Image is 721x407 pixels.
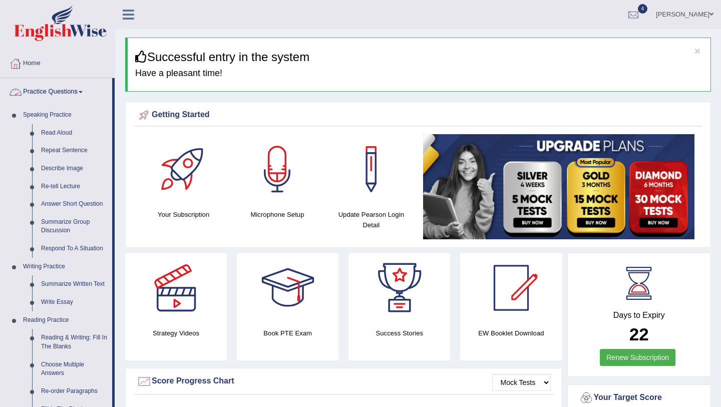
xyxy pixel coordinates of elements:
img: small5.jpg [423,134,694,239]
a: Speaking Practice [19,106,112,124]
h4: Update Pearson Login Detail [329,209,413,230]
h4: Microphone Setup [235,209,319,220]
h3: Successful entry in the system [135,51,703,64]
a: Practice Questions [1,78,112,103]
h4: EW Booklet Download [460,328,562,338]
h4: Strategy Videos [125,328,227,338]
a: Summarize Group Discussion [37,213,112,240]
a: Reading & Writing: Fill In The Blanks [37,329,112,355]
span: 4 [638,4,648,14]
a: Re-order Paragraphs [37,382,112,400]
h4: Success Stories [348,328,450,338]
button: × [694,46,700,56]
a: Write Essay [37,293,112,311]
h4: Your Subscription [142,209,225,220]
h4: Days to Expiry [579,311,700,320]
a: Re-tell Lecture [37,178,112,196]
a: Summarize Written Text [37,275,112,293]
a: Respond To A Situation [37,240,112,258]
div: Score Progress Chart [137,374,551,389]
h4: Book PTE Exam [237,328,338,338]
a: Repeat Sentence [37,142,112,160]
div: Getting Started [137,108,699,123]
div: Your Target Score [579,390,700,405]
a: Renew Subscription [600,349,675,366]
a: Choose Multiple Answers [37,356,112,382]
h4: Have a pleasant time! [135,69,703,79]
b: 22 [629,324,649,344]
a: Writing Practice [19,258,112,276]
a: Read Aloud [37,124,112,142]
a: Describe Image [37,160,112,178]
a: Reading Practice [19,311,112,329]
a: Home [1,50,115,75]
a: Answer Short Question [37,195,112,213]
